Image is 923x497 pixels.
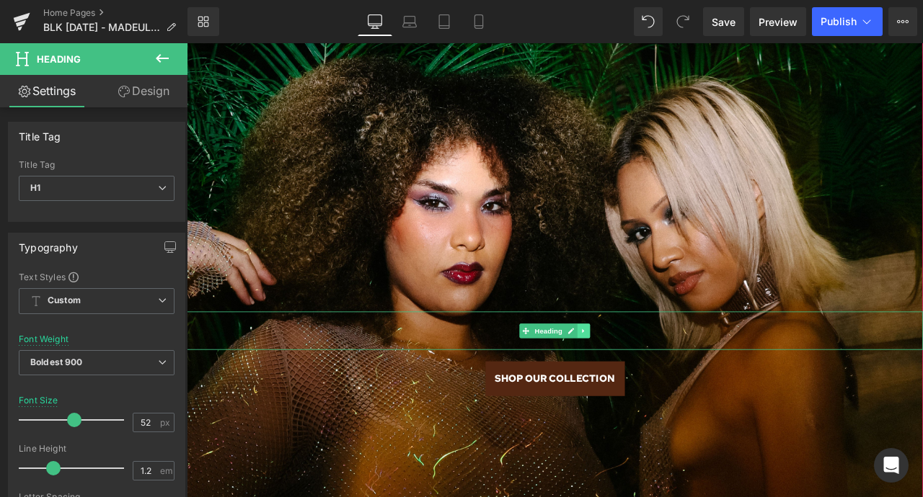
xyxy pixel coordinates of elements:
[812,7,883,36] button: Publish
[366,388,508,407] span: SHOP OUR COLLECTION
[461,7,496,36] a: Mobile
[821,16,857,27] span: Publish
[19,160,175,170] div: Title Tag
[759,14,798,30] span: Preview
[19,334,69,344] div: Font Weight
[43,22,160,33] span: BLK [DATE] - MADEULOOK - Nov23rebuild
[668,7,697,36] button: Redo
[19,122,61,143] div: Title Tag
[19,271,175,282] div: Text Styles
[19,233,78,254] div: Typography
[97,75,190,107] a: Design
[19,444,175,454] div: Line Height
[30,182,40,193] b: H1
[160,418,172,427] span: px
[30,357,83,367] b: Boldest 900
[634,7,663,36] button: Undo
[392,7,427,36] a: Laptop
[750,7,806,36] a: Preview
[463,332,478,349] a: Expand / Collapse
[410,332,449,349] span: Heading
[427,7,461,36] a: Tablet
[160,466,172,475] span: em
[43,7,187,19] a: Home Pages
[358,7,392,36] a: Desktop
[187,7,219,36] a: New Library
[37,53,81,65] span: Heading
[19,395,58,406] div: Font Size
[354,377,519,418] a: SHOP OUR COLLECTION
[712,14,736,30] span: Save
[888,7,917,36] button: More
[874,448,909,483] div: Open Intercom Messenger
[48,295,81,307] b: Custom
